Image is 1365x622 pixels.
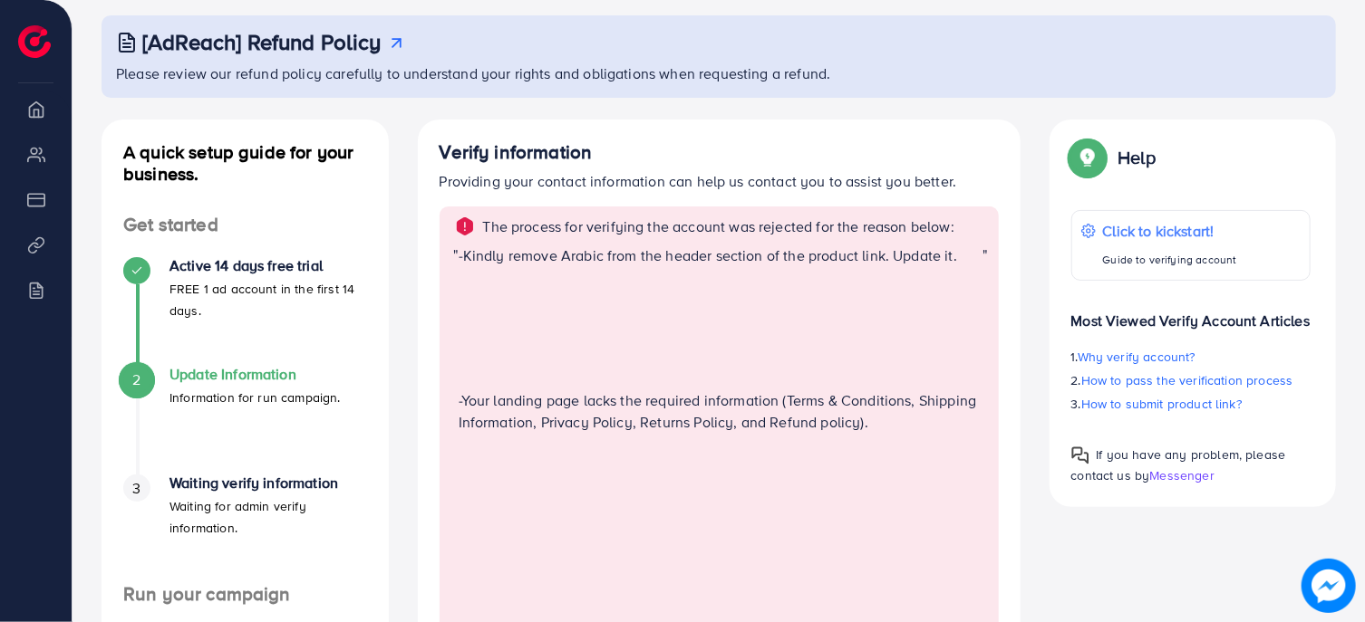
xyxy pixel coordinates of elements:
p: Waiting for admin verify information. [169,495,367,539]
img: alert [454,215,476,237]
span: How to pass the verification process [1081,371,1293,389]
p: Most Viewed Verify Account Articles [1071,295,1312,331]
p: Information for run campaign. [169,387,341,408]
span: How to submit product link? [1081,395,1242,413]
p: 2. [1071,369,1312,391]
img: Popup guide [1071,141,1104,174]
p: 1. [1071,346,1312,368]
h4: Active 14 days free trial [169,257,367,274]
p: Help [1118,147,1157,168]
span: 3 [132,478,140,499]
img: Popup guide [1071,446,1089,464]
li: Update Information [102,366,389,474]
h4: Waiting verify information [169,474,367,492]
p: -Kindly remove Arabic from the header section of the product link. Update it. [459,244,983,266]
p: The process for verifying the account was rejected for the reason below: [483,215,955,237]
p: Guide to verifying account [1103,249,1237,271]
span: Why verify account? [1078,348,1196,366]
span: If you have any problem, please contact us by [1071,445,1286,484]
h4: Update Information [169,366,341,383]
span: Messenger [1150,466,1215,484]
p: 3. [1071,393,1312,415]
h4: Run your campaign [102,583,389,606]
p: Click to kickstart! [1103,220,1237,242]
p: Please review our refund policy carefully to understand your rights and obligations when requesti... [116,62,1325,84]
img: logo [18,25,51,58]
h4: Verify information [440,141,999,164]
img: image [1302,559,1356,613]
li: Active 14 days free trial [102,257,389,366]
p: FREE 1 ad account in the first 14 days. [169,278,367,321]
p: Providing your contact information can help us contact you to assist you better. [440,170,999,192]
h4: A quick setup guide for your business. [102,141,389,185]
span: 2 [132,369,140,390]
p: -Your landing page lacks the required information (Terms & Conditions, Shipping Information, Priv... [459,389,983,433]
h3: [AdReach] Refund Policy [142,29,382,55]
li: Waiting verify information [102,474,389,583]
h4: Get started [102,214,389,236]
